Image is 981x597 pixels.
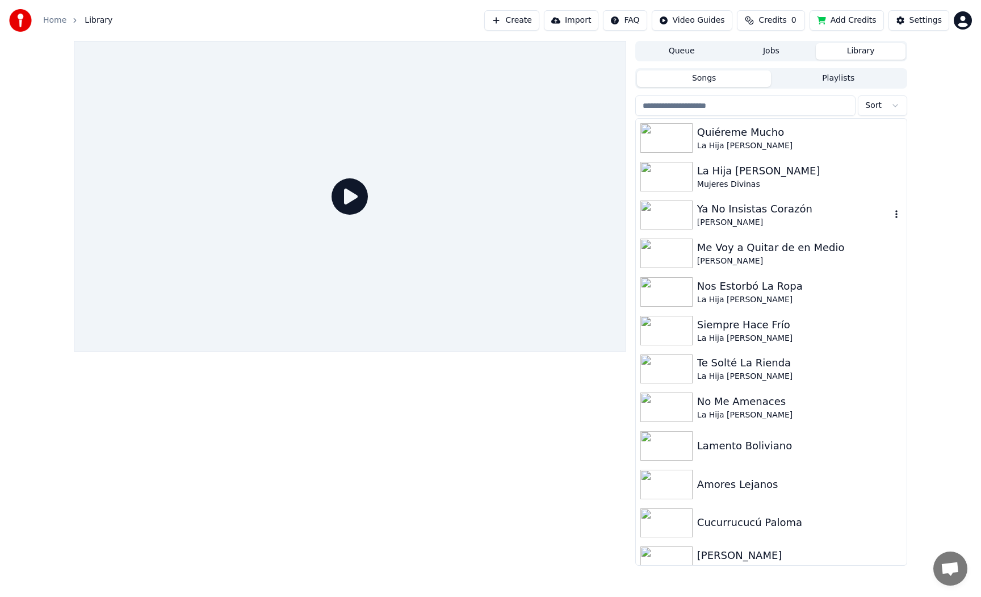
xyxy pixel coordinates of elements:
[697,201,891,217] div: Ya No Insistas Corazón
[697,124,902,140] div: Quiéreme Mucho
[9,9,32,32] img: youka
[697,179,902,190] div: Mujeres Divinas
[637,70,772,87] button: Songs
[697,278,902,294] div: Nos Estorbó La Ropa
[697,563,902,575] div: Los Enanitos Verdes
[697,355,902,371] div: Te Solté La Rienda
[43,15,112,26] nav: breadcrumb
[771,70,905,87] button: Playlists
[697,410,902,421] div: La Hija [PERSON_NAME]
[816,43,905,60] button: Library
[85,15,112,26] span: Library
[697,140,902,152] div: La Hija [PERSON_NAME]
[697,317,902,333] div: Siempre Hace Frío
[810,10,884,31] button: Add Credits
[909,15,942,26] div: Settings
[652,10,732,31] button: Video Guides
[727,43,816,60] button: Jobs
[603,10,647,31] button: FAQ
[43,15,66,26] a: Home
[697,515,902,531] div: Cucurrucucú Paloma
[484,10,539,31] button: Create
[737,10,805,31] button: Credits0
[697,217,891,228] div: [PERSON_NAME]
[697,333,902,344] div: La Hija [PERSON_NAME]
[697,256,902,267] div: [PERSON_NAME]
[791,15,796,26] span: 0
[697,163,902,179] div: La Hija [PERSON_NAME]
[697,438,902,454] div: Lamento Boliviano
[544,10,598,31] button: Import
[697,371,902,382] div: La Hija [PERSON_NAME]
[888,10,949,31] button: Settings
[697,394,902,410] div: No Me Amenaces
[697,240,902,256] div: Me Voy a Quitar de en Medio
[697,477,902,492] div: Amores Lejanos
[697,548,902,563] div: [PERSON_NAME]
[758,15,786,26] span: Credits
[865,100,882,111] span: Sort
[697,294,902,306] div: La Hija [PERSON_NAME]
[933,552,967,586] div: Open chat
[637,43,727,60] button: Queue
